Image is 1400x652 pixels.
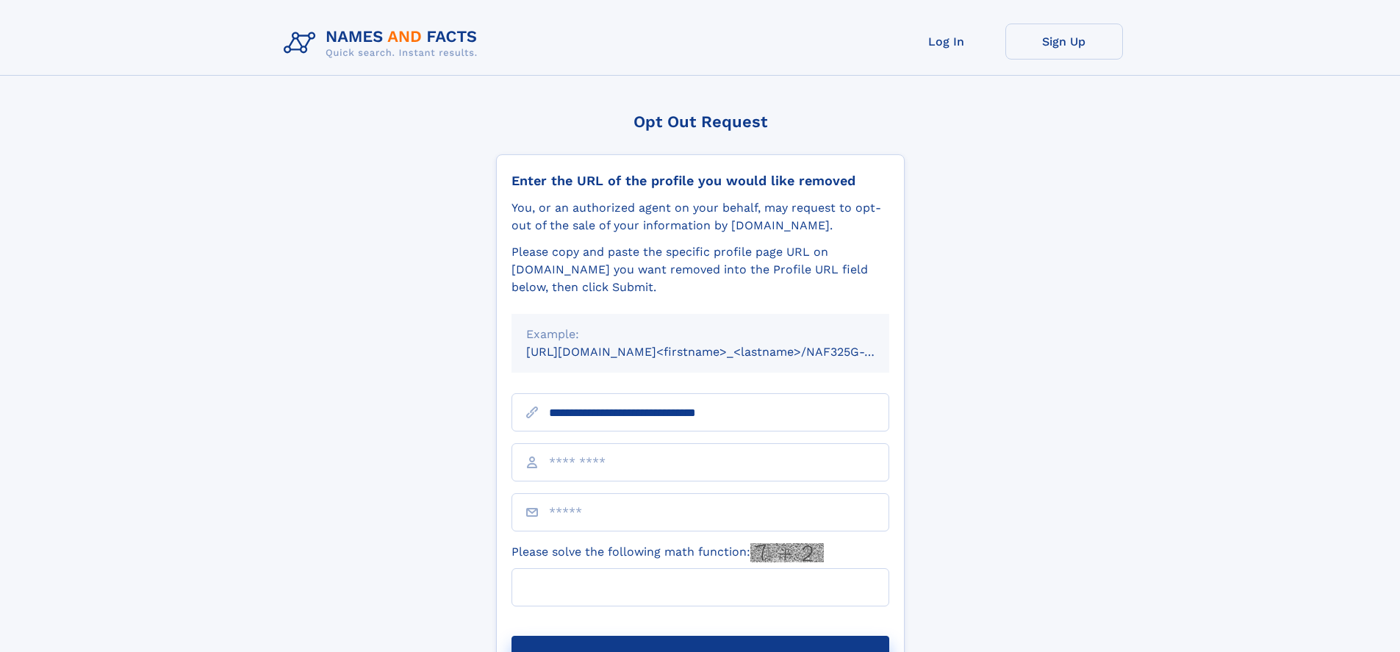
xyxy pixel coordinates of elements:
div: Example: [526,326,875,343]
div: Opt Out Request [496,112,905,131]
div: Enter the URL of the profile you would like removed [511,173,889,189]
div: You, or an authorized agent on your behalf, may request to opt-out of the sale of your informatio... [511,199,889,234]
img: Logo Names and Facts [278,24,489,63]
a: Log In [888,24,1005,60]
small: [URL][DOMAIN_NAME]<firstname>_<lastname>/NAF325G-xxxxxxxx [526,345,917,359]
a: Sign Up [1005,24,1123,60]
label: Please solve the following math function: [511,543,824,562]
div: Please copy and paste the specific profile page URL on [DOMAIN_NAME] you want removed into the Pr... [511,243,889,296]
